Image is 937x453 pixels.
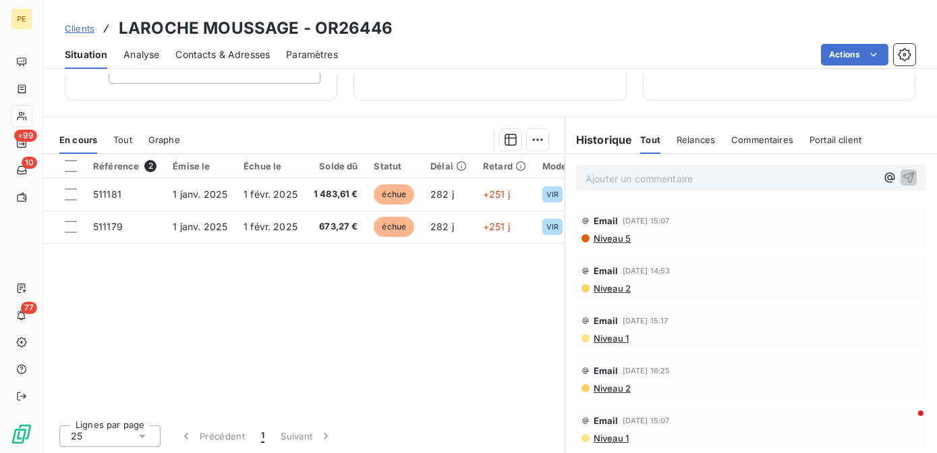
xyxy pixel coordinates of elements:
[891,407,924,439] iframe: Intercom live chat
[71,429,82,443] span: 25
[14,130,37,142] span: +99
[119,16,393,41] h3: LAROCHE MOUSSAGE - OR26446
[148,134,180,145] span: Graphe
[677,134,715,145] span: Relances
[59,134,97,145] span: En cours
[546,223,559,231] span: VIR
[592,233,631,244] span: Niveau 5
[594,365,619,376] span: Email
[314,220,358,234] span: 673,27 €
[253,422,273,450] button: 1
[113,134,132,145] span: Tout
[244,221,297,232] span: 1 févr. 2025
[93,221,123,232] span: 511179
[21,302,37,314] span: 77
[22,157,37,169] span: 10
[273,422,341,450] button: Suivant
[623,417,670,425] span: [DATE] 15:07
[11,423,32,445] img: Logo LeanPay
[810,134,861,145] span: Portail client
[93,160,157,172] div: Référence
[594,315,619,326] span: Email
[821,44,888,65] button: Actions
[592,333,629,344] span: Niveau 1
[11,8,32,30] div: PE
[594,215,619,226] span: Email
[171,422,253,450] button: Précédent
[173,221,227,232] span: 1 janv. 2025
[93,188,121,200] span: 511181
[173,188,227,200] span: 1 janv. 2025
[175,48,270,61] span: Contacts & Adresses
[244,188,297,200] span: 1 févr. 2025
[623,317,669,325] span: [DATE] 15:17
[244,161,297,171] div: Échue le
[430,188,454,200] span: 282 j
[173,161,227,171] div: Émise le
[314,188,358,201] span: 1 483,61 €
[623,367,671,375] span: [DATE] 16:25
[731,134,793,145] span: Commentaires
[430,161,467,171] div: Délai
[542,161,628,171] div: Mode de règlement
[594,265,619,276] span: Email
[123,48,159,61] span: Analyse
[623,217,670,225] span: [DATE] 15:07
[261,429,264,443] span: 1
[546,190,559,198] span: VIR
[483,188,510,200] span: +251 j
[623,267,671,275] span: [DATE] 14:53
[592,283,631,294] span: Niveau 2
[374,184,414,205] span: échue
[430,221,454,232] span: 282 j
[592,383,631,394] span: Niveau 2
[65,23,94,34] span: Clients
[286,48,338,61] span: Paramètres
[144,160,157,172] span: 2
[640,134,660,145] span: Tout
[592,433,629,444] span: Niveau 1
[483,161,526,171] div: Retard
[374,161,414,171] div: Statut
[594,415,619,426] span: Email
[565,132,633,148] h6: Historique
[374,217,414,237] span: échue
[483,221,510,232] span: +251 j
[314,161,358,171] div: Solde dû
[65,22,94,35] a: Clients
[65,48,107,61] span: Situation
